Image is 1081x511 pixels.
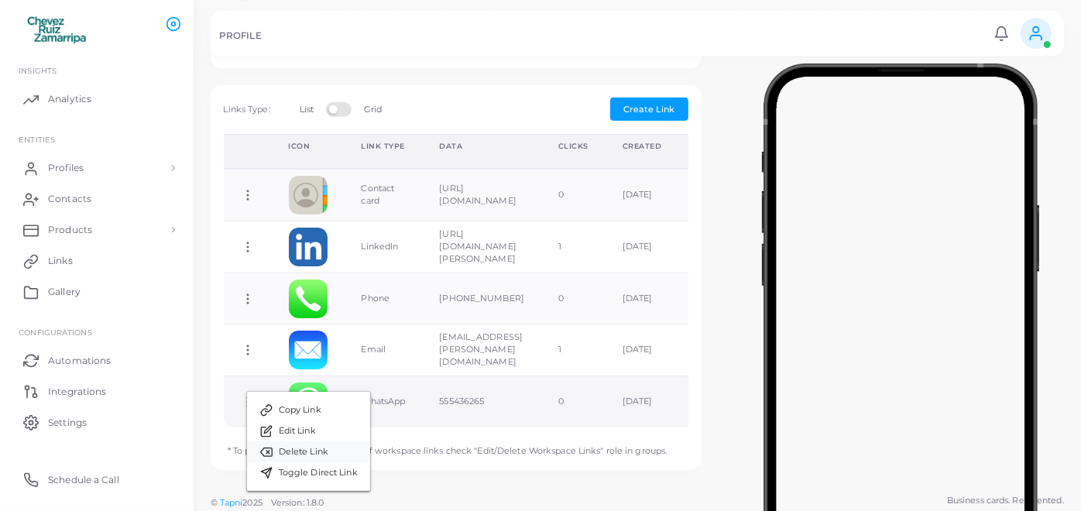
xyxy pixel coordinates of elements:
div: Icon [289,141,328,152]
td: [PHONE_NUMBER] [422,273,541,324]
span: Profiles [48,161,84,175]
span: Products [48,223,92,237]
img: contactcard.png [289,176,328,214]
label: List [300,104,314,116]
td: [URL][DOMAIN_NAME] [422,169,541,221]
td: 1 [541,221,606,273]
a: Gallery [12,276,182,307]
h5: PROFILE [219,30,262,41]
td: [DATE] [606,324,679,376]
th: Action [224,134,272,169]
td: [URL][DOMAIN_NAME][PERSON_NAME] [422,221,541,273]
a: Products [12,214,182,245]
span: Schedule a Call [48,473,119,487]
img: linkedin.png [289,228,328,266]
td: [DATE] [606,273,679,324]
span: Integrations [48,385,106,399]
span: Links [48,254,73,268]
label: Grid [364,104,382,116]
td: 0 [541,169,606,221]
span: Create Link [624,104,675,115]
span: Automations [48,354,111,368]
span: Version: 1.8.0 [271,497,324,508]
a: Profiles [12,153,182,183]
span: INSIGHTS [19,66,57,75]
td: [DATE] [606,169,679,221]
span: ENTITIES [19,135,55,144]
td: 0 [541,376,606,427]
a: Contacts [12,183,182,214]
td: 1 [541,324,606,376]
p: * To prohibit editing or deleting of workspace links check "Edit/Delete Workspace Links" role in ... [215,432,667,458]
td: Email [345,324,423,376]
td: 555436265 [422,376,541,427]
span: Contacts [48,192,91,206]
span: Edit Link [279,425,316,437]
span: Gallery [48,285,81,299]
td: [EMAIL_ADDRESS][PERSON_NAME][DOMAIN_NAME] [422,324,541,376]
span: Analytics [48,92,91,106]
img: whatsapp.png [289,382,328,421]
td: Contact card [345,169,423,221]
td: 0 [541,273,606,324]
button: Create Link [610,98,688,121]
span: 2025 [242,496,262,509]
div: Created [623,141,662,152]
span: Configurations [19,328,92,337]
td: WhatsApp [345,376,423,427]
div: Clicks [558,141,589,152]
img: phone.png [289,280,328,318]
span: Settings [48,416,87,430]
div: Link Type [362,141,406,152]
span: Copy Link [279,404,321,417]
td: [DATE] [606,376,679,427]
div: Data [439,141,524,152]
td: Phone [345,273,423,324]
td: LinkedIn [345,221,423,273]
a: Tapni [220,497,243,508]
span: © [211,496,324,509]
img: logo [14,15,100,43]
a: Schedule a Call [12,464,182,495]
img: email.png [289,331,328,369]
a: Integrations [12,376,182,406]
a: Automations [12,345,182,376]
a: Analytics [12,84,182,115]
td: [DATE] [606,221,679,273]
a: Settings [12,406,182,437]
span: Links Type: [224,104,270,115]
a: Links [12,245,182,276]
